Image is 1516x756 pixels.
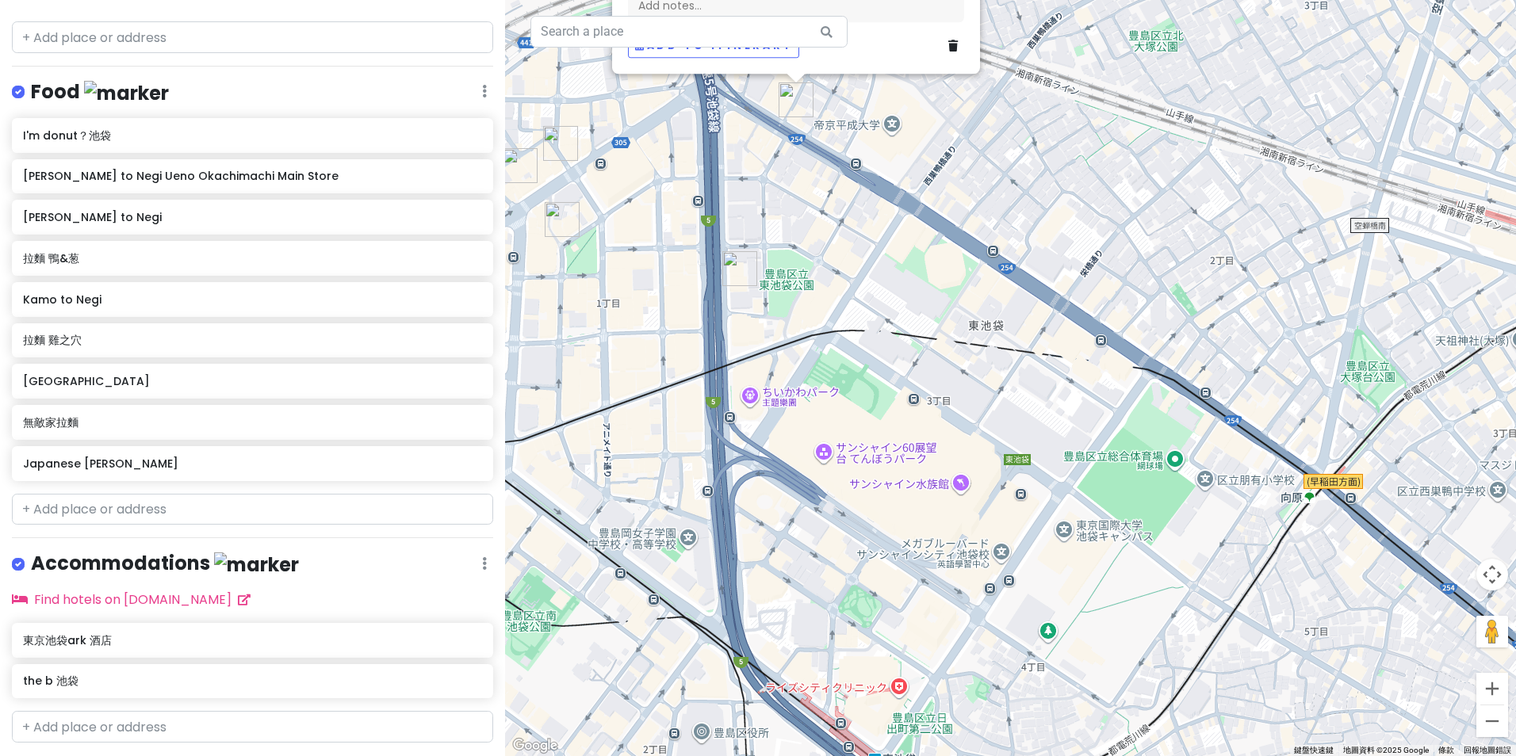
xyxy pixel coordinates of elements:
[31,79,169,105] h4: Food
[1438,746,1454,754] a: 條款 (在新分頁中開啟)
[12,21,493,53] input: + Add place or address
[84,81,169,105] img: marker
[23,128,482,143] h6: I'm donut？池袋
[12,711,493,743] input: + Add place or address
[23,674,482,688] h6: the b 池袋
[23,633,482,647] h6: 東京池袋ark 酒店
[31,551,299,577] h4: Accommodations
[214,552,299,577] img: marker
[1476,616,1508,647] button: 將衣夾人拖曳到地圖上，就能開啟街景服務
[1476,705,1508,737] button: 縮小
[23,169,482,183] h6: [PERSON_NAME] to Negi Ueno Okachimachi Main Store
[543,126,578,161] div: 拉麵 雞之穴
[1476,559,1508,590] button: 地圖攝影機控制項
[509,735,561,756] img: Google
[1476,673,1508,704] button: 放大
[530,16,848,48] input: Search a place
[23,292,482,307] h6: Kamo to Negi
[23,251,482,265] h6: 拉麵 鴨&葱
[509,735,561,756] a: 在 Google 地圖上開啟這個區域 (開啟新視窗)
[12,590,251,609] a: Find hotels on [DOMAIN_NAME]
[1343,746,1429,754] span: 地圖資料 ©2025 Google
[12,494,493,525] input: + Add place or address
[503,148,538,183] div: the b 池袋
[779,82,814,117] div: Japanese Ramen Gokan
[23,374,482,388] h6: [GEOGRAPHIC_DATA]
[1294,745,1334,756] button: 鍵盤快速鍵
[948,38,964,55] a: Delete place
[722,251,757,286] div: 東京池袋ark 酒店
[23,210,482,224] h6: [PERSON_NAME] to Negi
[23,456,482,471] h6: Japanese [PERSON_NAME]
[23,415,482,430] h6: 無敵家拉麵
[1464,746,1511,754] a: 回報地圖錯誤
[545,202,580,237] div: I'm donut？池袋
[23,333,482,347] h6: 拉麵 雞之穴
